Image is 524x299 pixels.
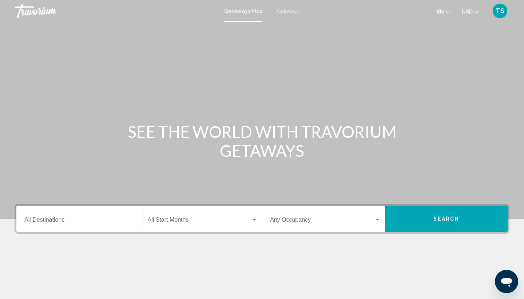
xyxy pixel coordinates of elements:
[437,6,451,17] button: Change language
[433,216,459,222] span: Search
[437,9,444,15] span: en
[491,3,509,19] button: User Menu
[224,8,262,14] a: Getaways Plus
[385,206,508,232] button: Search
[462,6,480,17] button: Change currency
[15,4,217,18] a: Travorium
[126,122,398,160] h1: SEE THE WORLD WITH TRAVORIUM GETAWAYS
[495,270,518,293] iframe: Button to launch messaging window
[496,7,504,15] span: TS
[462,9,473,15] span: USD
[277,8,300,14] a: Getaways
[16,206,508,232] div: Search widget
